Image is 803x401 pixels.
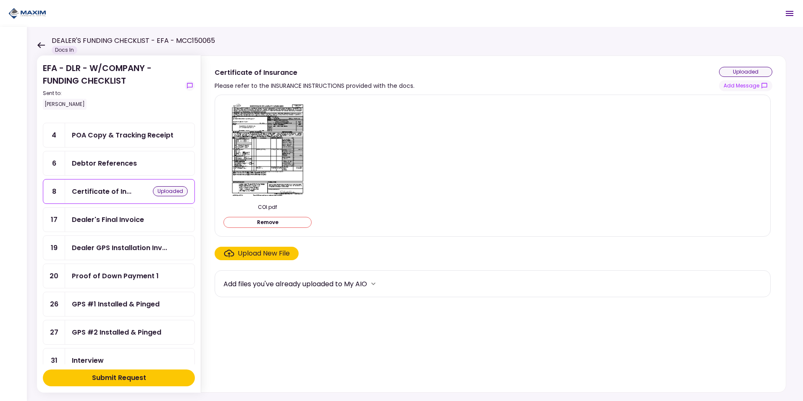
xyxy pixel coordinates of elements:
button: show-messages [719,80,772,91]
div: 20 [43,264,65,288]
span: Click here to upload the required document [215,247,299,260]
button: show-messages [185,81,195,91]
button: Submit Request [43,369,195,386]
a: 20Proof of Down Payment 1 [43,264,195,288]
div: 31 [43,348,65,372]
div: 17 [43,208,65,232]
div: Dealer GPS Installation Invoice [72,243,167,253]
img: Partner icon [8,7,46,20]
a: 27GPS #2 Installed & Pinged [43,320,195,345]
button: Open menu [779,3,800,24]
div: COI.pdf [223,203,312,211]
div: Debtor References [72,158,137,169]
div: Add files you've already uploaded to My AIO [223,279,367,289]
a: 6Debtor References [43,151,195,176]
div: 6 [43,151,65,175]
div: Submit Request [92,373,146,383]
div: uploaded [153,186,188,196]
h1: DEALER'S FUNDING CHECKLIST - EFA - MCC150065 [52,36,215,46]
div: Docs In [52,46,77,54]
button: more [367,277,380,290]
div: POA Copy & Tracking Receipt [72,130,173,140]
div: EFA - DLR - W/COMPANY - FUNDING CHECKLIST [43,62,181,110]
div: Sent to: [43,90,181,97]
div: 27 [43,320,65,344]
div: GPS #1 Installed & Pinged [72,299,160,309]
a: 26GPS #1 Installed & Pinged [43,292,195,317]
div: Certificate of Insurance [215,67,415,78]
div: 4 [43,123,65,147]
a: 8Certificate of Insuranceuploaded [43,179,195,204]
div: Dealer's Final Invoice [72,214,144,225]
div: GPS #2 Installed & Pinged [72,327,161,338]
div: [PERSON_NAME] [43,99,87,110]
div: 26 [43,292,65,316]
a: 17Dealer's Final Invoice [43,207,195,232]
div: Interview [72,355,104,366]
a: 4POA Copy & Tracking Receipt [43,123,195,148]
a: 31Interview [43,348,195,373]
div: 8 [43,179,65,203]
div: Certificate of InsurancePlease refer to the INSURANCE INSTRUCTIONS provided with the docs.uploade... [201,55,786,393]
a: 19Dealer GPS Installation Invoice [43,235,195,260]
div: 19 [43,236,65,260]
div: Certificate of Insurance [72,186,131,197]
div: Please refer to the INSURANCE INSTRUCTIONS provided with the docs. [215,81,415,91]
button: Remove [223,217,312,228]
div: Proof of Down Payment 1 [72,271,159,281]
div: uploaded [719,67,772,77]
div: Upload New File [238,248,290,259]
